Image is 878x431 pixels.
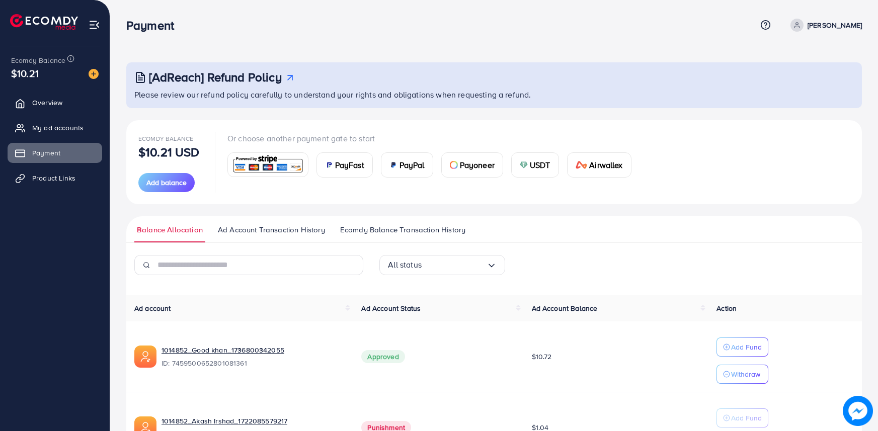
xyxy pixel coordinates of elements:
[138,173,195,192] button: Add balance
[530,159,550,171] span: USDT
[32,173,75,183] span: Product Links
[381,152,433,178] a: cardPayPal
[843,396,873,426] img: image
[89,69,99,79] img: image
[808,19,862,31] p: [PERSON_NAME]
[146,178,187,188] span: Add balance
[316,152,373,178] a: cardPayFast
[340,224,465,235] span: Ecomdy Balance Transaction History
[511,152,559,178] a: cardUSDT
[8,118,102,138] a: My ad accounts
[227,152,308,177] a: card
[32,123,84,133] span: My ad accounts
[231,154,305,176] img: card
[786,19,862,32] a: [PERSON_NAME]
[460,159,495,171] span: Payoneer
[379,255,505,275] div: Search for option
[8,168,102,188] a: Product Links
[716,337,768,357] button: Add Fund
[576,161,588,169] img: card
[162,416,287,426] a: 1014852_Akash Irshad_1722085579217
[589,159,622,171] span: Airwallex
[388,257,422,273] span: All status
[400,159,425,171] span: PayPal
[162,358,345,368] span: ID: 7459500652801081361
[731,412,762,424] p: Add Fund
[11,55,65,65] span: Ecomdy Balance
[10,14,78,30] img: logo
[8,93,102,113] a: Overview
[325,161,333,169] img: card
[361,350,405,363] span: Approved
[441,152,503,178] a: cardPayoneer
[422,257,487,273] input: Search for option
[89,19,100,31] img: menu
[134,346,156,368] img: ic-ads-acc.e4c84228.svg
[11,66,39,80] span: $10.21
[134,89,856,101] p: Please review our refund policy carefully to understand your rights and obligations when requesti...
[137,224,203,235] span: Balance Allocation
[532,303,598,313] span: Ad Account Balance
[32,98,62,108] span: Overview
[162,345,345,368] div: <span class='underline'>1014852_Good khan_1736800342055</span></br>7459500652801081361
[134,303,171,313] span: Ad account
[162,345,284,355] a: 1014852_Good khan_1736800342055
[126,18,182,33] h3: Payment
[716,365,768,384] button: Withdraw
[218,224,325,235] span: Ad Account Transaction History
[731,341,762,353] p: Add Fund
[520,161,528,169] img: card
[138,146,200,158] p: $10.21 USD
[361,303,421,313] span: Ad Account Status
[149,70,282,84] h3: [AdReach] Refund Policy
[335,159,364,171] span: PayFast
[227,132,640,144] p: Or choose another payment gate to start
[8,143,102,163] a: Payment
[731,368,760,380] p: Withdraw
[32,148,60,158] span: Payment
[532,352,552,362] span: $10.72
[716,408,768,427] button: Add Fund
[138,134,193,143] span: Ecomdy Balance
[716,303,737,313] span: Action
[389,161,397,169] img: card
[450,161,458,169] img: card
[567,152,631,178] a: cardAirwallex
